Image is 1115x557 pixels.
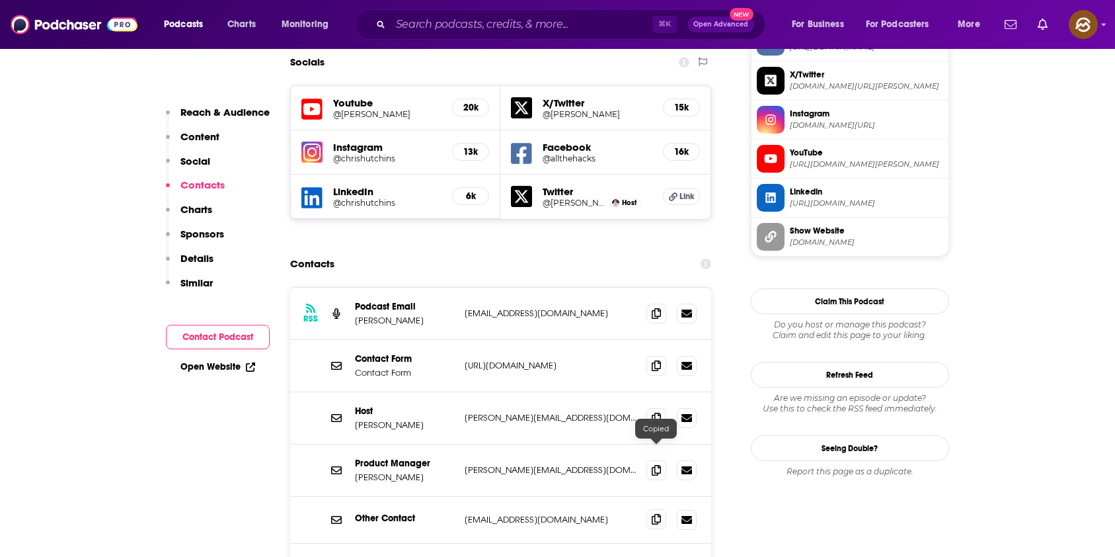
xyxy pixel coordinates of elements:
div: Claim and edit this page to your liking. [751,320,949,341]
button: open menu [948,14,997,35]
h5: X/Twitter [543,97,652,109]
h5: 16k [674,146,689,157]
button: open menu [272,14,346,35]
h2: Socials [290,50,325,75]
h5: 13k [463,146,478,157]
p: [PERSON_NAME] [355,419,454,431]
img: iconImage [301,142,323,163]
p: [EMAIL_ADDRESS][DOMAIN_NAME] [465,308,636,319]
span: ⌘ K [652,16,677,33]
span: Podcasts [164,15,203,34]
p: Podcast Email [355,301,454,312]
h2: Contacts [290,251,334,277]
h5: Twitter [543,185,652,198]
button: Sponsors [166,228,224,252]
a: Seeing Double? [751,435,949,461]
a: Open Website [180,361,255,372]
a: Show notifications dropdown [1032,13,1053,36]
span: New [730,8,753,21]
span: Open Advanced [693,21,748,28]
a: X/Twitter[DOMAIN_NAME][URL][PERSON_NAME] [757,67,943,95]
p: Sponsors [180,228,224,240]
button: Charts [166,203,212,228]
p: Reach & Audience [180,106,270,118]
h5: 20k [463,102,478,113]
p: Social [180,155,210,167]
a: Linkedin[URL][DOMAIN_NAME] [757,184,943,212]
a: @[PERSON_NAME] [333,109,442,119]
p: Contact Form [355,353,454,364]
div: Are we missing an episode or update? Use this to check the RSS feed immediately. [751,393,949,414]
input: Search podcasts, credits, & more... [391,14,652,35]
p: Content [180,130,219,143]
a: Link [663,188,700,205]
div: Search podcasts, credits, & more... [367,9,778,40]
h5: 6k [463,191,478,202]
span: Charts [227,15,256,34]
h5: @allthehacks [543,153,652,163]
button: Contact Podcast [166,325,270,349]
span: More [958,15,980,34]
a: Charts [219,14,264,35]
a: Show notifications dropdown [999,13,1022,36]
img: User Profile [1069,10,1098,39]
p: Product Manager [355,458,454,469]
span: Instagram [790,108,943,120]
p: Similar [180,277,213,289]
button: Reach & Audience [166,106,270,130]
span: https://www.youtube.com/@chris-hutchins [790,159,943,169]
button: open menu [155,14,220,35]
span: Link [679,191,695,202]
button: Open AdvancedNew [687,17,754,32]
span: Linkedin [790,186,943,198]
p: Contacts [180,179,225,191]
a: @chrishutchins [333,153,442,163]
button: Contacts [166,179,225,203]
a: @chrishutchins [333,198,442,208]
div: Report this page as a duplicate. [751,466,949,477]
button: open menu [857,14,948,35]
span: For Podcasters [866,15,929,34]
div: Copied [635,419,677,439]
p: Host [355,406,454,417]
img: Podchaser - Follow, Share and Rate Podcasts [11,12,137,37]
img: Chris Hutchins [612,199,619,206]
p: [URL][DOMAIN_NAME] [465,360,636,371]
p: [PERSON_NAME][EMAIL_ADDRESS][DOMAIN_NAME] [465,464,636,476]
span: YouTube [790,147,943,159]
span: X/Twitter [790,69,943,81]
span: For Business [792,15,844,34]
p: [EMAIL_ADDRESS][DOMAIN_NAME] [465,514,636,525]
p: [PERSON_NAME] [355,315,454,326]
span: Show Website [790,225,943,237]
span: twitter.com/hutchins [790,81,943,91]
h3: RSS [303,314,318,324]
p: Other Contact [355,513,454,524]
a: @[PERSON_NAME] [543,198,606,208]
span: Monitoring [282,15,328,34]
button: Details [166,252,213,277]
a: @[PERSON_NAME] [543,109,652,119]
button: Content [166,130,219,155]
span: allthehacks.com [790,237,943,247]
a: Instagram[DOMAIN_NAME][URL] [757,106,943,134]
p: [PERSON_NAME][EMAIL_ADDRESS][DOMAIN_NAME] [465,412,636,423]
h5: 15k [674,102,689,113]
span: instagram.com/chrishutchins [790,120,943,130]
span: Logged in as hey85204 [1069,10,1098,39]
span: Host [622,198,636,207]
p: Charts [180,203,212,216]
button: Similar [166,277,213,301]
button: Social [166,155,210,179]
span: Do you host or manage this podcast? [751,320,949,330]
button: Refresh Feed [751,362,949,388]
h5: Facebook [543,141,652,153]
h5: LinkedIn [333,185,442,198]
